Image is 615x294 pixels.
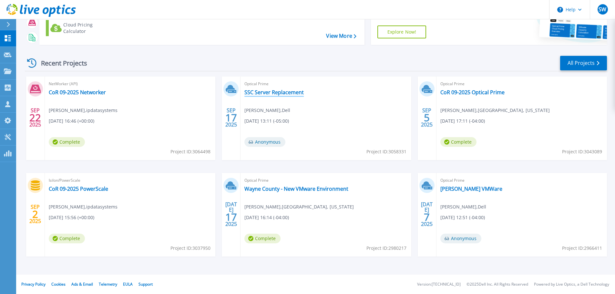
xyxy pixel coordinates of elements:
[366,245,406,252] span: Project ID: 2980217
[29,106,41,129] div: SEP 2025
[49,89,106,96] a: CoR 09-2025 Networker
[377,25,426,38] a: Explore Now!
[440,186,502,192] a: [PERSON_NAME] VMWare
[440,214,485,221] span: [DATE] 12:51 (-04:00)
[29,115,41,120] span: 22
[244,137,285,147] span: Anonymous
[21,281,46,287] a: Privacy Policy
[244,117,289,125] span: [DATE] 13:11 (-05:00)
[244,107,290,114] span: [PERSON_NAME] , Dell
[440,117,485,125] span: [DATE] 17:11 (-04:00)
[123,281,133,287] a: EULA
[49,186,108,192] a: CoR 09-2025 PowerScale
[225,115,237,120] span: 17
[440,89,505,96] a: CoR 09-2025 Optical Prime
[244,186,348,192] a: Wayne County - New VMware Environment
[244,177,407,184] span: Optical Prime
[366,148,406,155] span: Project ID: 3058331
[63,22,115,35] div: Cloud Pricing Calculator
[225,202,237,226] div: [DATE] 2025
[244,234,281,243] span: Complete
[440,80,603,87] span: Optical Prime
[25,55,96,71] div: Recent Projects
[424,115,430,120] span: 5
[29,202,41,226] div: SEP 2025
[421,106,433,129] div: SEP 2025
[599,7,606,12] span: SW
[49,80,211,87] span: NetWorker (API)
[440,234,481,243] span: Anonymous
[417,282,461,287] li: Version: [TECHNICAL_ID]
[562,148,602,155] span: Project ID: 3043089
[466,282,528,287] li: © 2025 Dell Inc. All Rights Reserved
[32,211,38,217] span: 2
[49,137,85,147] span: Complete
[49,234,85,243] span: Complete
[46,20,118,36] a: Cloud Pricing Calculator
[440,203,486,210] span: [PERSON_NAME] , Dell
[562,245,602,252] span: Project ID: 2966411
[560,56,607,70] a: All Projects
[440,177,603,184] span: Optical Prime
[225,106,237,129] div: SEP 2025
[49,214,94,221] span: [DATE] 15:56 (+00:00)
[170,245,210,252] span: Project ID: 3037950
[49,117,94,125] span: [DATE] 16:46 (+00:00)
[421,202,433,226] div: [DATE] 2025
[99,281,117,287] a: Telemetry
[71,281,93,287] a: Ads & Email
[138,281,153,287] a: Support
[49,107,118,114] span: [PERSON_NAME] , ipdatasystems
[440,107,550,114] span: [PERSON_NAME] , [GEOGRAPHIC_DATA], [US_STATE]
[244,203,354,210] span: [PERSON_NAME] , [GEOGRAPHIC_DATA], [US_STATE]
[424,214,430,220] span: 7
[170,148,210,155] span: Project ID: 3064498
[534,282,609,287] li: Powered by Live Optics, a Dell Technology
[49,203,118,210] span: [PERSON_NAME] , ipdatasystems
[244,214,289,221] span: [DATE] 16:14 (-04:00)
[51,281,66,287] a: Cookies
[440,137,477,147] span: Complete
[49,177,211,184] span: Isilon/PowerScale
[244,80,407,87] span: Optical Prime
[244,89,304,96] a: SSC Server Replacement
[225,214,237,220] span: 17
[326,33,356,39] a: View More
